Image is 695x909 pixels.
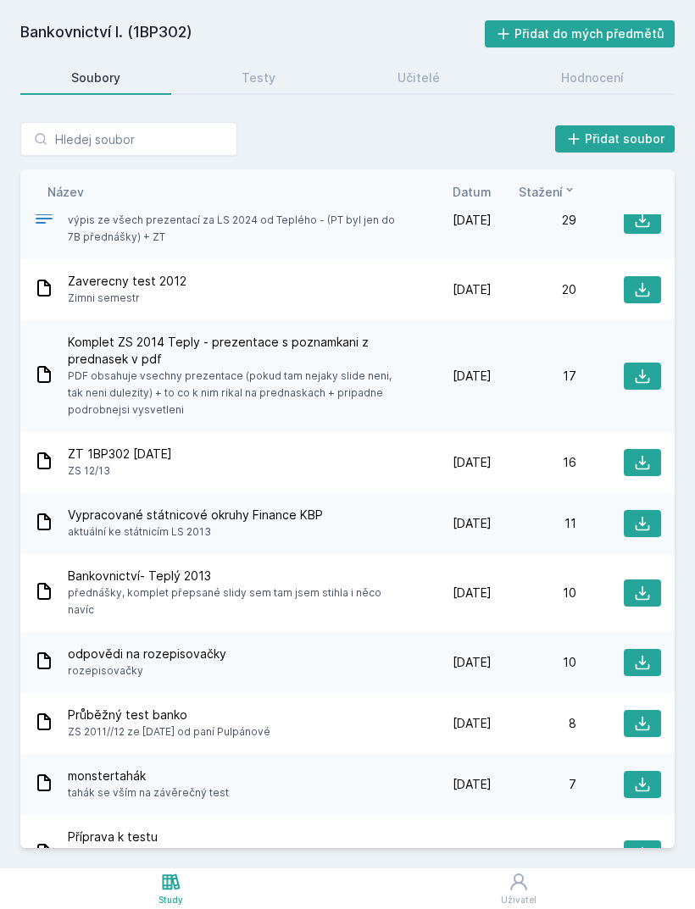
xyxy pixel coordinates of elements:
div: 7 [492,845,576,862]
span: Bankovnictví- Teplý 2013 [68,568,400,585]
span: ZS 12/13 [68,463,172,479]
span: [DATE] [453,212,492,229]
div: 7 [492,776,576,793]
span: [DATE] [453,776,492,793]
input: Hledej soubor [20,122,237,156]
span: odpovědi na rozepisovačky [68,646,226,662]
span: ZT 1BP302 [DATE] [68,446,172,463]
button: Stažení [519,183,576,201]
span: Příprava k testu [68,829,400,845]
span: Průběžný test banko [68,707,270,723]
a: Soubory [20,61,171,95]
button: Přidat do mých předmětů [485,20,676,47]
span: výpis ze všech prezentací za LS 2024 od Teplého - (PT byl jen do 7B přednášky) + ZT [68,212,400,246]
span: Stažení [519,183,563,201]
div: 8 [492,715,576,732]
span: 28. 1. 2009 [428,845,492,862]
span: [DATE] [453,715,492,732]
span: tahák se vším na závěrečný test [68,784,229,801]
div: 10 [492,585,576,601]
span: monstertahák [68,768,229,784]
div: 17 [492,368,576,385]
a: Testy [192,61,327,95]
a: Hodnocení [511,61,676,95]
span: přednášky, komplet přepsané slidy sem tam jsem stihla i něco navíc [68,585,400,618]
button: Přidat soubor [555,125,676,152]
div: Study [158,894,183,906]
span: [DATE] [453,654,492,671]
div: 29 [492,212,576,229]
div: 16 [492,454,576,471]
span: [DATE] [453,454,492,471]
span: [DATE] [453,585,492,601]
a: Učitelé [347,61,491,95]
span: [DATE] [453,515,492,532]
div: 10 [492,654,576,671]
div: 11 [492,515,576,532]
h2: Bankovnictví I. (1BP302) [20,20,485,47]
span: rozepisovačky [68,662,226,679]
div: 20 [492,281,576,298]
span: Zaverecny test 2012 [68,273,186,290]
div: Soubory [71,69,120,86]
span: ZS 2011//12 ze [DATE] od paní Pulpánové [68,723,270,740]
span: Komplet ZS 2014 Teply - prezentace s poznamkani z prednasek v pdf [68,334,400,368]
span: Zimni semestr [68,290,186,307]
span: Vypracované státnicové okruhy Finance KBP [68,507,323,524]
div: Testy [242,69,275,86]
span: aktuální ke státnicím LS 2013 [68,524,323,540]
div: Učitelé [398,69,440,86]
div: Hodnocení [561,69,624,86]
span: [DATE] [453,368,492,385]
button: Název [47,183,84,201]
button: Datum [453,183,492,201]
div: DOCX [34,208,54,233]
div: Uživatel [501,894,537,906]
span: vypracované časté otázky, pomalu všechno, co tu můžete na borci postahovat [68,845,400,879]
span: [DATE] [453,281,492,298]
span: PDF obsahuje vsechny prezentace (pokud tam nejaky slide neni, tak neni dulezity) + to co k nim ri... [68,368,400,418]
